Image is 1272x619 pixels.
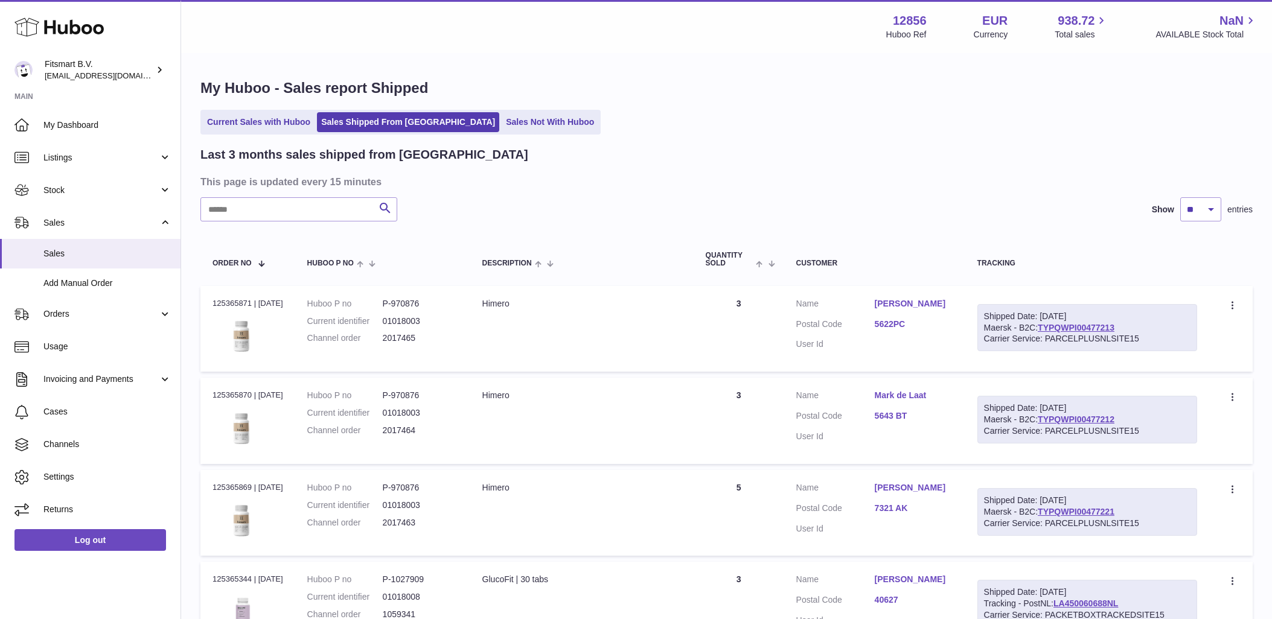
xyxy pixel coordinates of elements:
[893,13,927,29] strong: 12856
[383,390,458,401] dd: P-970876
[875,410,953,422] a: 5643 BT
[875,390,953,401] a: Mark de Laat
[200,147,528,163] h2: Last 3 months sales shipped from [GEOGRAPHIC_DATA]
[796,298,875,313] dt: Name
[875,298,953,309] a: [PERSON_NAME]
[383,407,458,419] dd: 01018003
[307,390,383,401] dt: Huboo P no
[482,482,682,494] div: Himero
[875,574,953,585] a: [PERSON_NAME]
[482,259,532,267] span: Description
[307,425,383,436] dt: Channel order
[43,341,171,352] span: Usage
[14,529,166,551] a: Log out
[482,574,682,585] div: GlucoFit | 30 tabs
[200,78,1253,98] h1: My Huboo - Sales report Shipped
[307,574,383,585] dt: Huboo P no
[45,59,153,81] div: Fitsmart B.V.
[307,517,383,529] dt: Channel order
[1058,13,1095,29] span: 938.72
[984,402,1191,414] div: Shipped Date: [DATE]
[213,390,283,401] div: 125365870 | [DATE]
[1038,507,1114,516] a: TYPQWPI00477221
[977,488,1198,536] div: Maersk - B2C:
[1055,13,1108,40] a: 938.72 Total sales
[875,482,953,494] a: [PERSON_NAME]
[1227,204,1253,215] span: entries
[307,332,383,344] dt: Channel order
[796,574,875,588] dt: Name
[1053,598,1118,608] a: LA450060688NL
[796,503,875,517] dt: Postal Code
[43,217,159,229] span: Sales
[886,29,927,40] div: Huboo Ref
[383,574,458,585] dd: P-1027909
[982,13,1008,29] strong: EUR
[796,523,875,535] dt: User Id
[694,378,784,464] td: 3
[984,586,1191,598] div: Shipped Date: [DATE]
[482,390,682,401] div: Himero
[482,298,682,309] div: Himero
[45,71,177,80] span: [EMAIL_ADDRESS][DOMAIN_NAME]
[43,248,171,259] span: Sales
[383,500,458,511] dd: 01018003
[43,308,159,320] span: Orders
[213,574,283,585] div: 125365344 | [DATE]
[796,338,875,350] dt: User Id
[984,311,1191,322] div: Shipped Date: [DATE]
[383,482,458,494] dd: P-970876
[796,482,875,497] dt: Name
[974,29,1008,40] div: Currency
[796,259,953,267] div: Customer
[14,61,33,79] img: internalAdmin-12856@internal.huboo.com
[213,298,283,309] div: 125365871 | [DATE]
[1038,414,1114,424] a: TYPQWPI00477212
[1155,13,1258,40] a: NaN AVAILABLE Stock Total
[796,594,875,609] dt: Postal Code
[502,112,598,132] a: Sales Not With Huboo
[213,497,273,541] img: 128561711358723.png
[43,152,159,163] span: Listings
[307,316,383,327] dt: Current identifier
[875,594,953,606] a: 40627
[796,319,875,333] dt: Postal Code
[383,316,458,327] dd: 01018003
[317,112,499,132] a: Sales Shipped From [GEOGRAPHIC_DATA]
[213,259,252,267] span: Order No
[213,405,273,449] img: 128561711358723.png
[796,431,875,442] dt: User Id
[977,396,1198,443] div: Maersk - B2C:
[1152,204,1174,215] label: Show
[43,185,159,196] span: Stock
[213,482,283,493] div: 125365869 | [DATE]
[43,373,159,385] span: Invoicing and Payments
[977,259,1198,267] div: Tracking
[1055,29,1108,40] span: Total sales
[694,286,784,372] td: 3
[307,482,383,494] dt: Huboo P no
[383,591,458,603] dd: 01018008
[307,591,383,603] dt: Current identifier
[875,319,953,330] a: 5622PC
[307,500,383,511] dt: Current identifier
[43,439,171,450] span: Channels
[796,390,875,404] dt: Name
[203,112,315,132] a: Current Sales with Huboo
[43,119,171,131] span: My Dashboard
[875,503,953,514] a: 7321 AK
[43,406,171,417] span: Cases
[984,518,1191,529] div: Carrier Service: PARCELPLUSNLSITE15
[383,517,458,529] dd: 2017463
[383,332,458,344] dd: 2017465
[694,470,784,556] td: 5
[200,175,1250,188] h3: This page is updated every 15 minutes
[383,298,458,309] dd: P-970876
[307,407,383,419] dt: Current identifier
[984,425,1191,437] div: Carrier Service: PARCELPLUSNLSITE15
[307,298,383,309] dt: Huboo P no
[43,278,171,289] span: Add Manual Order
[984,333,1191,344] div: Carrier Service: PARCELPLUSNLSITE15
[706,252,753,267] span: Quantity Sold
[977,304,1198,352] div: Maersk - B2C:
